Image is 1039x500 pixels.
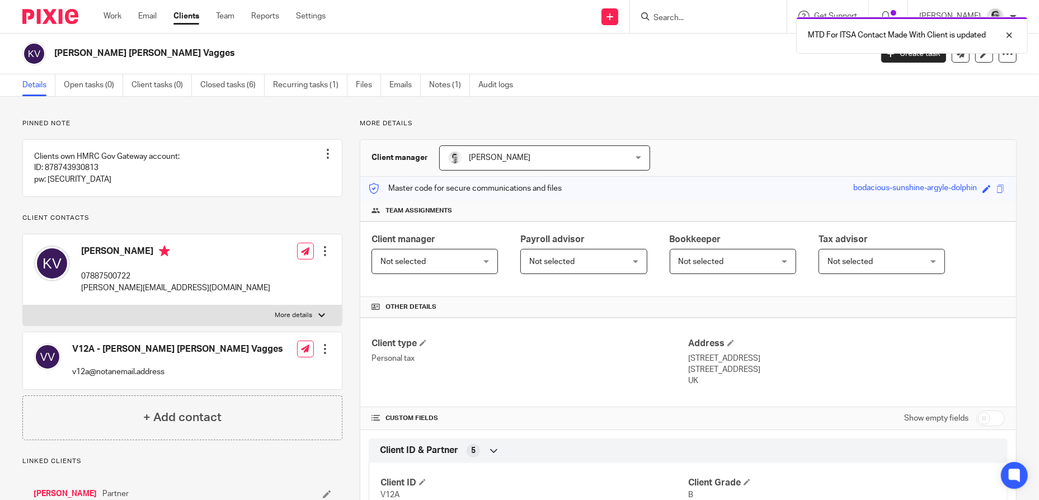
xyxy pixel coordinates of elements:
span: Other details [385,303,436,312]
span: Bookkeeper [670,235,721,244]
h2: [PERSON_NAME] [PERSON_NAME] Vagges [54,48,702,59]
h4: Client Grade [688,477,996,489]
a: Files [356,74,381,96]
a: Clients [173,11,199,22]
img: svg%3E [22,42,46,65]
a: Create task [881,45,946,63]
h4: V12A - [PERSON_NAME] [PERSON_NAME] Vagges [72,343,283,355]
a: Open tasks (0) [64,74,123,96]
p: More details [360,119,1017,128]
span: [PERSON_NAME] [469,154,530,162]
p: [STREET_ADDRESS] [688,364,1005,375]
a: Email [138,11,157,22]
p: MTD For ITSA Contact Made With Client is updated [808,30,986,41]
a: Team [216,11,234,22]
span: Not selected [828,258,873,266]
span: Team assignments [385,206,452,215]
h4: CUSTOM FIELDS [372,414,688,423]
p: [STREET_ADDRESS] [688,353,1005,364]
h4: Address [688,338,1005,350]
a: Settings [296,11,326,22]
h4: Client ID [380,477,688,489]
p: Personal tax [372,353,688,364]
span: Not selected [679,258,724,266]
p: Pinned note [22,119,342,128]
span: 5 [471,445,476,456]
a: Notes (1) [429,74,470,96]
h4: [PERSON_NAME] [81,246,270,260]
a: [PERSON_NAME] [34,488,97,499]
p: UK [688,375,1005,386]
img: svg%3E [34,246,70,281]
span: V12A [380,491,399,499]
img: Andy_2025.jpg [448,151,462,164]
a: Emails [389,74,421,96]
p: v12a@notanemail.address [72,366,283,378]
a: Recurring tasks (1) [273,74,347,96]
span: Client manager [372,235,435,244]
p: [PERSON_NAME][EMAIL_ADDRESS][DOMAIN_NAME] [81,282,270,294]
span: Not selected [529,258,575,266]
h4: + Add contact [143,409,222,426]
span: Partner [102,488,129,499]
i: Primary [159,246,170,257]
img: Jack_2025.jpg [986,8,1004,26]
p: Linked clients [22,457,342,466]
span: Client ID & Partner [380,445,458,456]
h4: Client type [372,338,688,350]
div: bodacious-sunshine-argyle-dolphin [853,182,977,195]
span: Tax advisor [819,235,868,244]
a: Client tasks (0) [131,74,192,96]
p: Client contacts [22,214,342,223]
img: Pixie [22,9,78,24]
p: Master code for secure communications and files [369,183,562,194]
label: Show empty fields [904,413,969,424]
a: Closed tasks (6) [200,74,265,96]
a: Reports [251,11,279,22]
img: svg%3E [34,343,61,370]
span: Payroll advisor [520,235,585,244]
span: B [688,491,693,499]
a: Details [22,74,55,96]
a: Audit logs [478,74,521,96]
a: Work [104,11,121,22]
h3: Client manager [372,152,428,163]
p: 07887500722 [81,271,270,282]
p: More details [275,311,313,320]
span: Not selected [380,258,426,266]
